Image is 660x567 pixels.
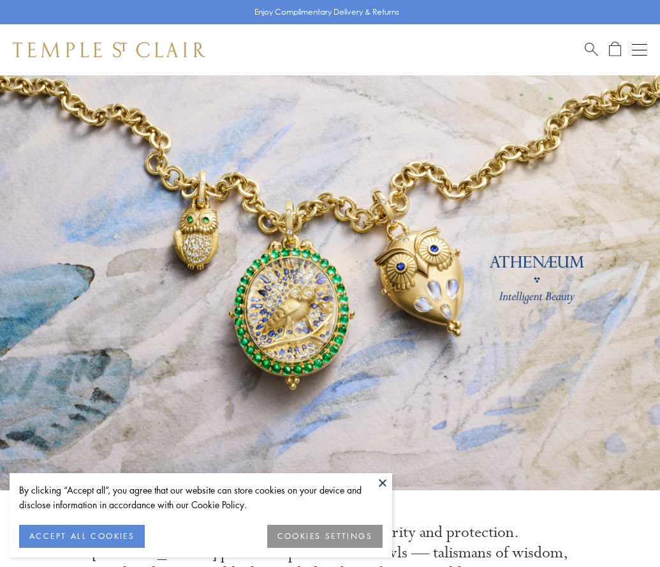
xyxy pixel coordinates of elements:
[19,483,383,512] div: By clicking “Accept all”, you agree that our website can store cookies on your device and disclos...
[19,525,145,548] button: ACCEPT ALL COOKIES
[267,525,383,548] button: COOKIES SETTINGS
[632,42,647,57] button: Open navigation
[13,42,205,57] img: Temple St. Clair
[585,42,598,57] a: Search
[254,6,399,19] p: Enjoy Complimentary Delivery & Returns
[609,42,621,57] a: Open Shopping Bag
